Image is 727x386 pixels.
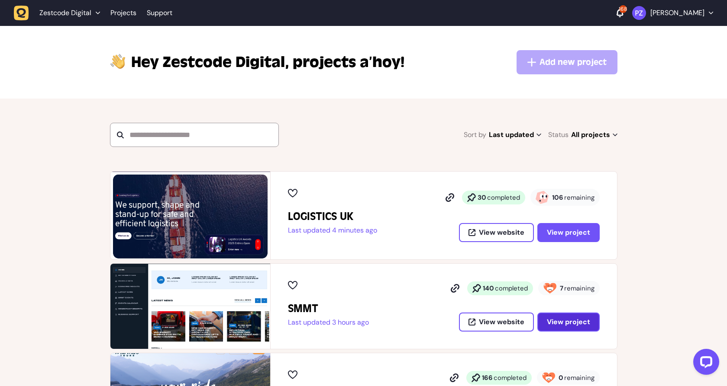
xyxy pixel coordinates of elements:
[288,302,369,316] h2: SMMT
[537,223,600,242] button: View project
[487,193,520,202] span: completed
[288,226,377,235] p: Last updated 4 minutes ago
[288,210,377,223] h2: LOGISTICS UK
[479,319,524,325] span: View website
[632,6,646,20] img: Paris Zisis
[110,264,270,349] img: SMMT
[14,5,105,21] button: Zestcode Digital
[483,284,494,293] strong: 140
[686,345,723,382] iframe: LiveChat chat widget
[479,229,524,236] span: View website
[564,193,595,202] span: remaining
[131,52,289,73] span: Zestcode Digital
[459,223,534,242] button: View website
[537,313,600,332] button: View project
[478,193,486,202] strong: 30
[288,318,369,327] p: Last updated 3 hours ago
[560,284,563,293] strong: 7
[632,6,713,20] button: [PERSON_NAME]
[494,373,527,382] span: completed
[619,5,627,13] div: 168
[110,172,270,259] img: LOGISTICS UK
[39,9,91,17] span: Zestcode Digital
[650,9,704,17] p: [PERSON_NAME]
[110,52,126,70] img: hi-hand
[548,129,569,141] span: Status
[489,129,541,141] span: Last updated
[564,373,595,382] span: remaining
[495,284,528,293] span: completed
[459,313,534,332] button: View website
[464,129,486,141] span: Sort by
[147,9,172,17] a: Support
[540,56,607,68] span: Add new project
[547,229,590,236] span: View project
[571,129,617,141] span: All projects
[131,52,404,73] p: projects a’hoy!
[517,50,617,74] button: Add new project
[552,193,563,202] strong: 106
[564,284,595,293] span: remaining
[482,373,493,382] strong: 166
[110,5,136,21] a: Projects
[559,373,563,382] strong: 0
[547,319,590,325] span: View project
